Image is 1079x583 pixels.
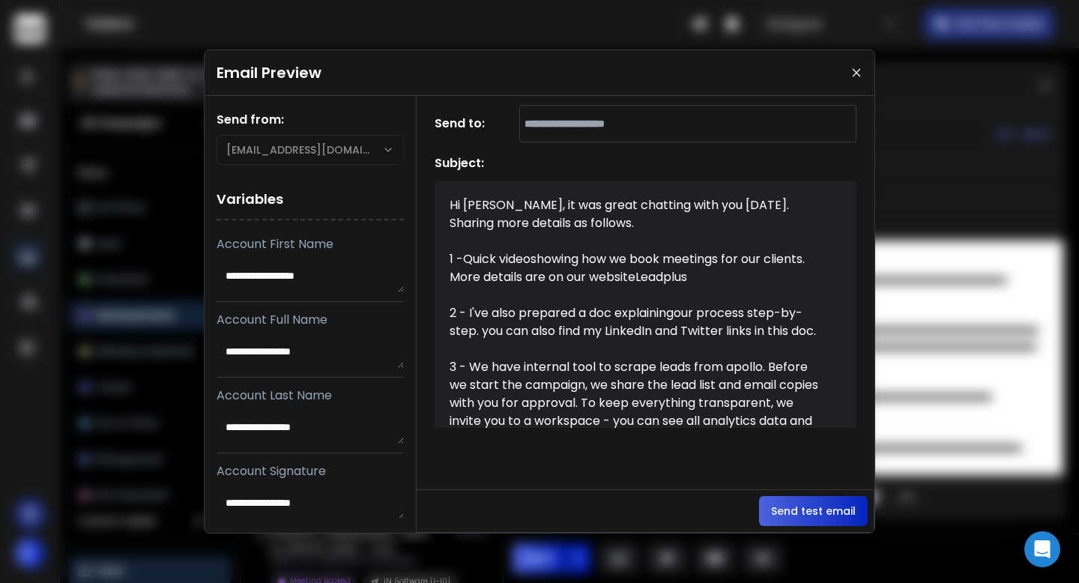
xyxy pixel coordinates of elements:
a: Quick video [463,250,531,268]
div: Open Intercom Messenger [1024,531,1060,567]
button: Send test email [759,496,868,526]
a: our process step-by-step [450,304,803,339]
div: Hi [PERSON_NAME], it was great chatting with you [DATE]. Sharing more details as follows. [450,196,824,232]
a: Leadplus [635,268,687,286]
div: 1 - showing how we book meetings for our clients. More details are on our website [450,250,824,286]
div: 2 - I've also prepared a doc explaining . you can also find my LinkedIn and Twitter links in this... [450,304,824,340]
div: 3 - We have internal tool to scrape leads from apollo. Before we start the campaign, we share the... [450,358,824,448]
